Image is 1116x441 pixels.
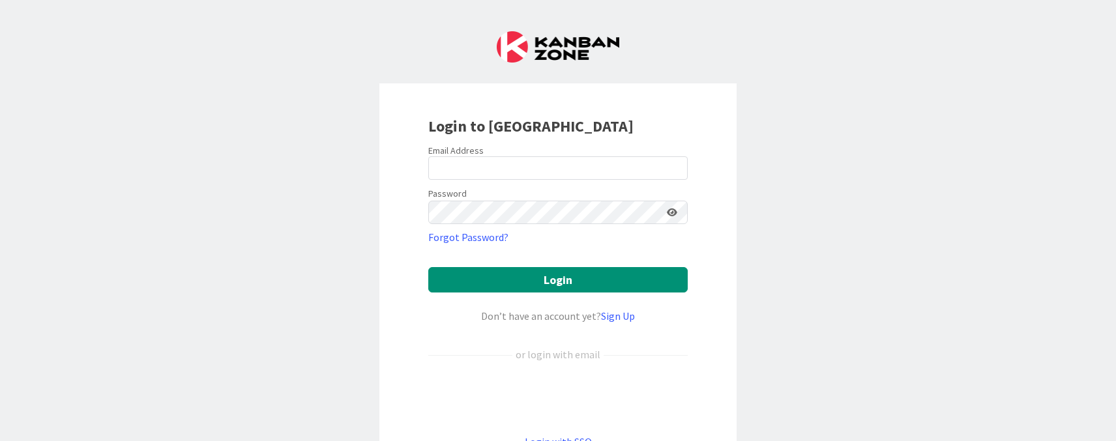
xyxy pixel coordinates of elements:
b: Login to [GEOGRAPHIC_DATA] [428,116,634,136]
label: Password [428,187,467,201]
label: Email Address [428,145,484,156]
img: Kanban Zone [497,31,619,63]
iframe: Botão Iniciar sessão com o Google [422,384,694,412]
button: Login [428,267,688,292]
a: Sign Up [601,309,635,322]
div: Don’t have an account yet? [428,308,688,324]
div: or login with email [512,347,604,362]
a: Forgot Password? [428,229,508,245]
